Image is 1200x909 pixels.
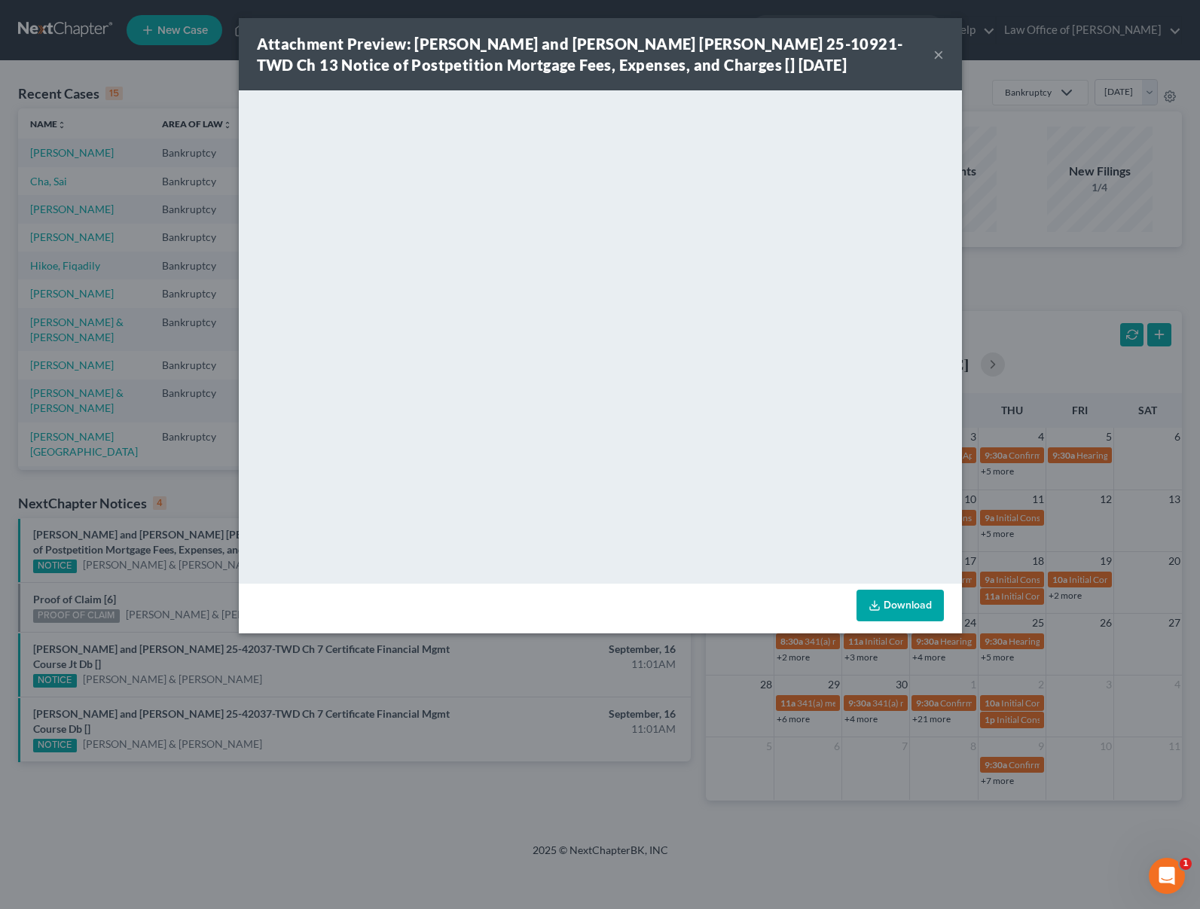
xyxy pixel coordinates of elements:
[856,590,944,621] a: Download
[1149,858,1185,894] iframe: Intercom live chat
[1180,858,1192,870] span: 1
[239,90,962,580] iframe: <object ng-attr-data='[URL][DOMAIN_NAME]' type='application/pdf' width='100%' height='650px'></ob...
[933,45,944,63] button: ×
[257,35,903,74] strong: Attachment Preview: [PERSON_NAME] and [PERSON_NAME] [PERSON_NAME] 25-10921-TWD Ch 13 Notice of Po...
